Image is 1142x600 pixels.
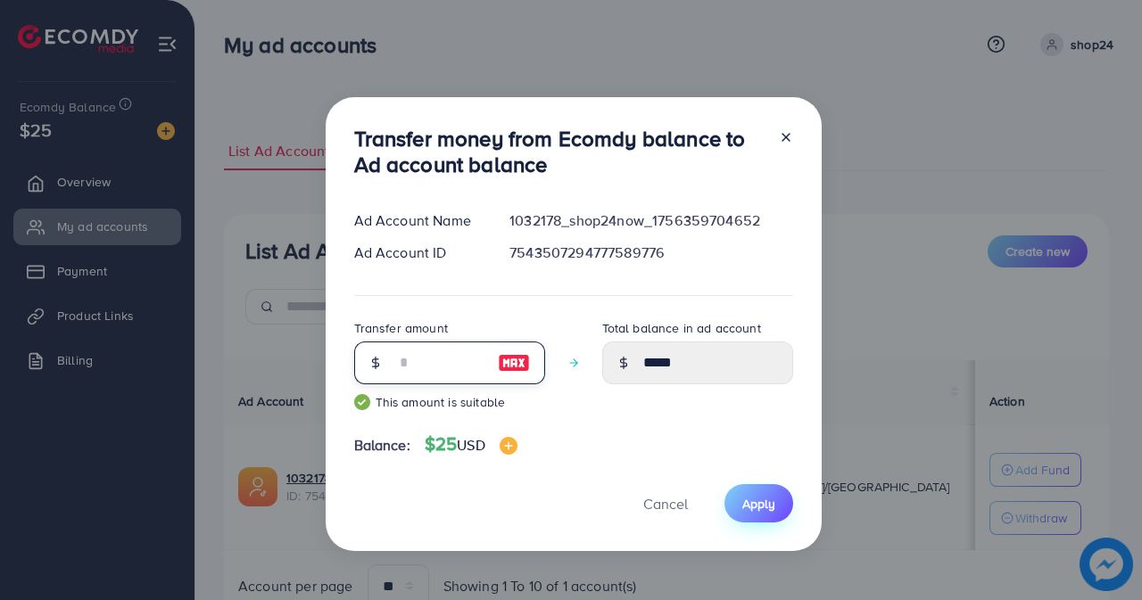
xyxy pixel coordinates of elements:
span: Cancel [643,494,688,514]
img: image [500,437,517,455]
span: Balance: [354,435,410,456]
button: Cancel [621,484,710,522]
h4: $25 [425,433,517,456]
div: Ad Account ID [340,242,496,263]
div: 7543507294777589776 [495,242,807,263]
small: This amount is suitable [354,393,545,411]
label: Total balance in ad account [602,319,761,337]
label: Transfer amount [354,319,448,337]
div: Ad Account Name [340,210,496,231]
img: image [498,352,530,374]
img: guide [354,394,370,410]
h3: Transfer money from Ecomdy balance to Ad account balance [354,126,765,177]
span: USD [457,435,484,455]
button: Apply [724,484,793,522]
div: 1032178_shop24now_1756359704652 [495,210,807,231]
span: Apply [742,495,775,513]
